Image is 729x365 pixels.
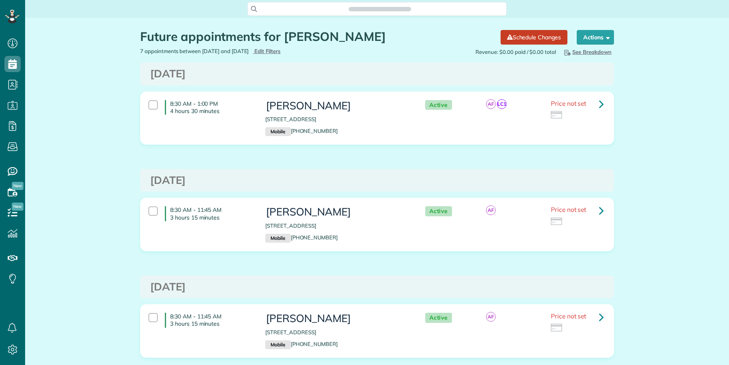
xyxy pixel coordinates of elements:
a: Mobile[PHONE_NUMBER] [265,341,338,347]
span: AF [486,312,496,322]
span: AF [486,205,496,215]
button: See Breakdown [560,47,614,56]
small: Mobile [265,234,290,243]
span: Price not set [551,99,586,107]
span: Price not set [551,205,586,213]
span: LC1 [497,99,507,109]
small: Mobile [265,340,290,349]
img: icon_credit_card_neutral-3d9a980bd25ce6dbb0f2033d7200983694762465c175678fcbc2d8f4bc43548e.png [551,218,563,226]
h3: [DATE] [150,175,604,186]
p: [STREET_ADDRESS] [265,329,409,336]
h1: Future appointments for [PERSON_NAME] [140,30,495,43]
span: Revenue: $0.00 paid / $0.00 total [475,48,556,56]
h4: 8:30 AM - 1:00 PM [165,100,253,115]
h3: [PERSON_NAME] [265,100,409,112]
h4: 8:30 AM - 11:45 AM [165,206,253,221]
span: Price not set [551,312,586,320]
span: New [12,182,23,190]
span: Active [425,313,452,323]
small: Mobile [265,127,290,136]
span: Active [425,206,452,216]
p: 4 hours 30 minutes [170,107,253,115]
span: Search ZenMaid… [357,5,403,13]
a: Schedule Changes [501,30,567,45]
div: 7 appointments between [DATE] and [DATE] [134,47,377,55]
p: [STREET_ADDRESS] [265,115,409,123]
span: New [12,203,23,211]
p: 3 hours 15 minutes [170,320,253,327]
img: icon_credit_card_neutral-3d9a980bd25ce6dbb0f2033d7200983694762465c175678fcbc2d8f4bc43548e.png [551,111,563,120]
a: Mobile[PHONE_NUMBER] [265,128,338,134]
h3: [PERSON_NAME] [265,313,409,324]
h4: 8:30 AM - 11:45 AM [165,313,253,327]
span: See Breakdown [563,49,612,55]
button: Actions [577,30,614,45]
span: AF [486,99,496,109]
h3: [DATE] [150,68,604,80]
h3: [DATE] [150,281,604,293]
span: Active [425,100,452,110]
h3: [PERSON_NAME] [265,206,409,218]
span: Edit Filters [254,48,281,54]
p: 3 hours 15 minutes [170,214,253,221]
a: Edit Filters [253,48,281,54]
img: icon_credit_card_neutral-3d9a980bd25ce6dbb0f2033d7200983694762465c175678fcbc2d8f4bc43548e.png [551,324,563,333]
a: Mobile[PHONE_NUMBER] [265,234,338,241]
p: [STREET_ADDRESS] [265,222,409,230]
